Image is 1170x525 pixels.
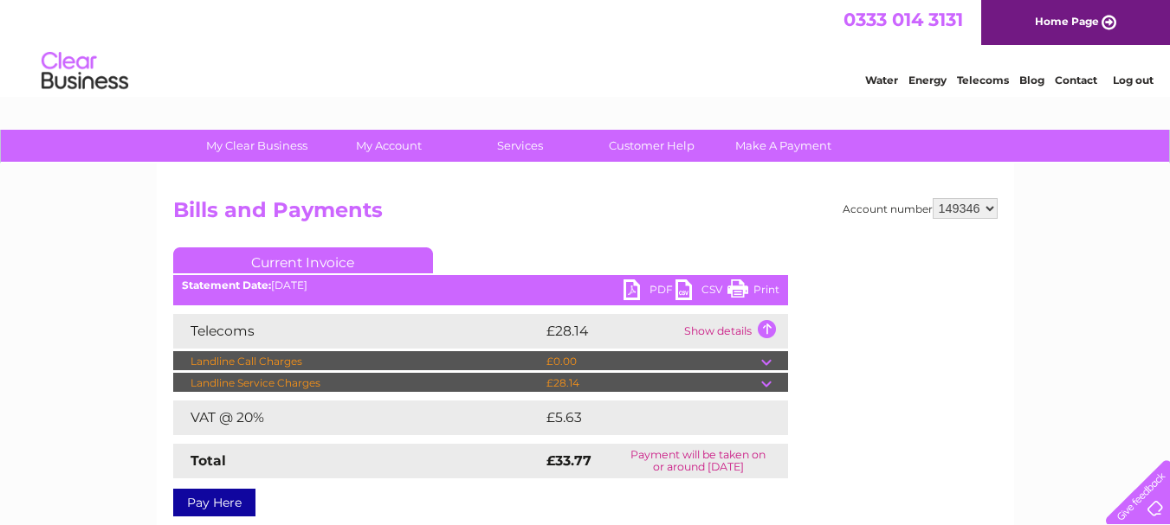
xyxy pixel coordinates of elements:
[182,279,271,291] b: Statement Date:
[1019,74,1044,86] a: Blog
[542,351,761,372] td: £0.00
[173,279,788,291] div: [DATE]
[624,279,675,304] a: PDF
[177,10,995,84] div: Clear Business is a trading name of Verastar Limited (registered in [GEOGRAPHIC_DATA] No. 3667643...
[865,74,898,86] a: Water
[675,279,727,304] a: CSV
[580,130,723,162] a: Customer Help
[542,400,747,435] td: £5.63
[843,198,998,219] div: Account number
[173,247,433,273] a: Current Invoice
[449,130,591,162] a: Services
[317,130,460,162] a: My Account
[727,279,779,304] a: Print
[957,74,1009,86] a: Telecoms
[908,74,947,86] a: Energy
[173,198,998,231] h2: Bills and Payments
[173,489,255,516] a: Pay Here
[1113,74,1154,86] a: Log out
[712,130,855,162] a: Make A Payment
[542,314,680,349] td: £28.14
[173,400,542,435] td: VAT @ 20%
[173,314,542,349] td: Telecoms
[41,45,129,98] img: logo.png
[185,130,328,162] a: My Clear Business
[844,9,963,30] a: 0333 014 3131
[1055,74,1097,86] a: Contact
[546,452,591,469] strong: £33.77
[609,444,788,478] td: Payment will be taken on or around [DATE]
[191,452,226,469] strong: Total
[173,351,542,372] td: Landline Call Charges
[173,373,542,394] td: Landline Service Charges
[680,314,788,349] td: Show details
[542,373,761,394] td: £28.14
